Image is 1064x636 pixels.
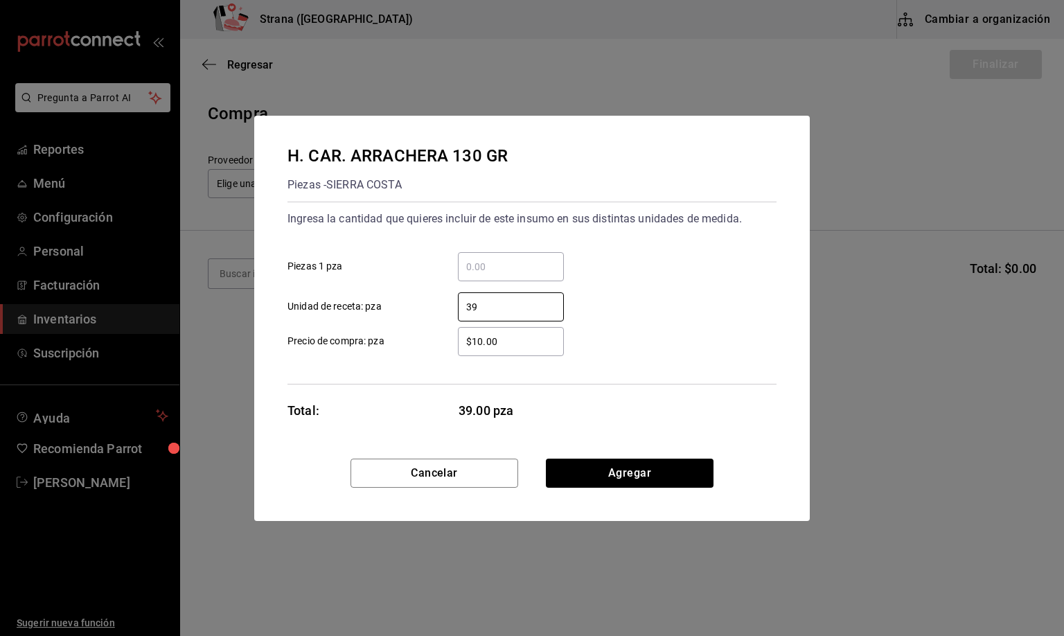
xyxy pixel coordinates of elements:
[546,459,713,488] button: Agregar
[287,208,777,230] div: Ingresa la cantidad que quieres incluir de este insumo en sus distintas unidades de medida.
[287,259,343,274] span: Piezas 1 pza
[287,299,382,314] span: Unidad de receta: pza
[287,174,508,196] div: Piezas - SIERRA COSTA
[458,258,564,275] input: Piezas 1 pza
[287,334,384,348] span: Precio de compra: pza
[458,299,564,315] input: Unidad de receta: pza
[287,143,508,168] div: H. CAR. ARRACHERA 130 GR
[287,401,319,420] div: Total:
[458,333,564,350] input: Precio de compra: pza
[351,459,518,488] button: Cancelar
[459,401,565,420] span: 39.00 pza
